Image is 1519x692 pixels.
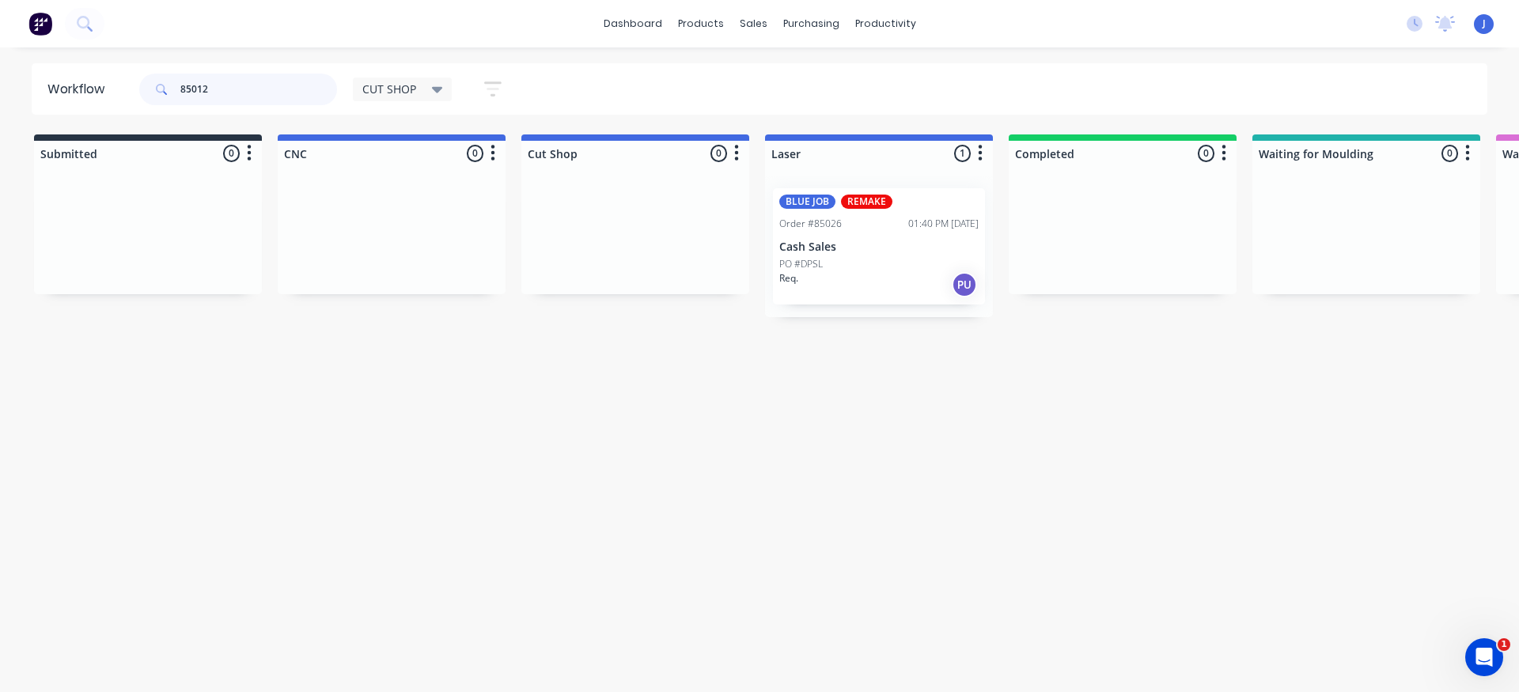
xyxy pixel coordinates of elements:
[732,12,775,36] div: sales
[1498,638,1510,651] span: 1
[847,12,924,36] div: productivity
[779,257,823,271] p: PO #DPSL
[908,217,979,231] div: 01:40 PM [DATE]
[596,12,670,36] a: dashboard
[670,12,732,36] div: products
[47,80,112,99] div: Workflow
[362,81,416,97] span: CUT SHOP
[779,240,979,254] p: Cash Sales
[779,271,798,285] p: Req.
[773,188,985,304] div: BLUE JOBREMAKEOrder #8502601:40 PM [DATE]Cash SalesPO #DPSLReq.PU
[841,195,892,209] div: REMAKE
[775,12,847,36] div: purchasing
[779,195,835,209] div: BLUE JOB
[1465,638,1503,676] iframe: Intercom live chat
[28,12,52,36] img: Factory
[779,217,842,231] div: Order #85026
[180,74,337,105] input: Search for orders...
[1483,17,1486,31] span: J
[952,272,977,297] div: PU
